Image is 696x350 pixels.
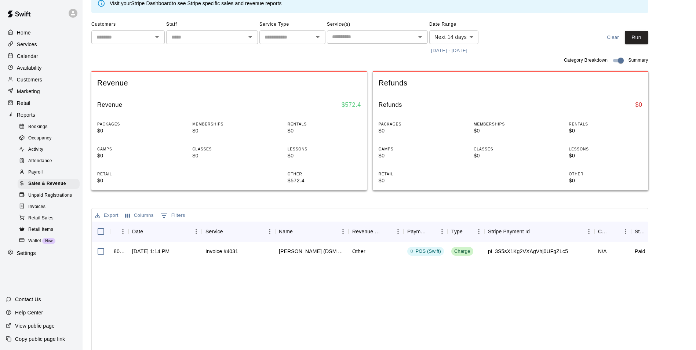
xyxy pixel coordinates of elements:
span: Occupancy [28,135,52,142]
p: PACKAGES [379,121,452,127]
button: Menu [117,226,128,237]
button: Sort [646,226,657,237]
a: Payroll [18,167,83,178]
p: $0 [474,152,547,160]
a: Attendance [18,156,83,167]
span: Customers [91,19,165,30]
p: $0 [192,152,266,160]
div: Name [275,221,349,242]
a: Retail Items [18,224,83,235]
a: Occupancy [18,132,83,144]
p: $0 [192,127,266,135]
div: Next 14 days [429,30,478,44]
span: Revenue [97,78,361,88]
p: Customers [17,76,42,83]
div: Paid [635,248,645,255]
a: Availability [6,62,77,73]
a: Retail Sales [18,212,83,224]
p: $0 [569,177,642,185]
div: Invoice #4031 [205,248,238,255]
span: Service Type [259,19,325,30]
div: Service [205,221,223,242]
p: OTHER [569,171,642,177]
p: LESSONS [569,146,642,152]
span: Activity [28,146,43,153]
div: Justin Denham (DSM Avengers) [279,248,345,255]
p: LESSONS [288,146,361,152]
p: Home [17,29,31,36]
div: N/A [598,248,607,255]
div: Retail Items [18,225,80,235]
button: Sort [293,226,303,237]
p: Retail [17,99,30,107]
span: Payroll [28,169,43,176]
button: Menu [338,226,349,237]
div: Bookings [18,122,80,132]
a: Unpaid Registrations [18,190,83,201]
div: Other [352,248,365,255]
div: Activity [18,145,80,155]
div: Coupon [594,221,631,242]
p: $0 [474,127,547,135]
div: Revenue Category [349,221,404,242]
p: Help Center [15,309,43,316]
div: Payroll [18,167,80,178]
div: 808880 [114,248,125,255]
p: Contact Us [15,296,41,303]
div: InvoiceId [110,221,128,242]
button: Sort [530,226,540,237]
span: Retail Sales [28,215,54,222]
span: Wallet [28,237,41,245]
div: Coupon [598,221,610,242]
p: $0 [379,152,452,160]
a: Retail [6,98,77,109]
a: Activity [18,144,83,156]
div: Customers [6,74,77,85]
div: Stripe Payment Id [484,221,594,242]
button: Sort [223,226,233,237]
span: Sales & Revenue [28,180,66,187]
div: Services [6,39,77,50]
a: Bookings [18,121,83,132]
div: Type [451,221,463,242]
button: Open [415,32,425,42]
p: $0 [97,127,171,135]
p: MEMBERSHIPS [192,121,266,127]
div: Payment Method [404,221,448,242]
button: Menu [191,226,202,237]
div: Settings [6,248,77,259]
div: Revenue Category [352,221,382,242]
span: Summary [628,57,648,64]
div: Home [6,27,77,38]
p: $0 [288,127,361,135]
p: RETAIL [97,171,171,177]
span: Bookings [28,123,48,131]
p: $0 [97,152,171,160]
button: Open [245,32,255,42]
p: CLASSES [192,146,266,152]
div: Occupancy [18,133,80,143]
div: Retail Sales [18,213,80,223]
div: Sep 10, 2025, 1:14 PM [132,248,170,255]
div: Service [202,221,275,242]
p: Services [17,41,37,48]
button: Open [152,32,162,42]
a: WalletNew [18,235,83,247]
button: Menu [264,226,275,237]
span: Refunds [379,78,642,88]
span: Invoices [28,203,45,211]
span: Date Range [429,19,493,30]
button: Export [93,210,120,221]
div: Payment Method [407,221,426,242]
p: $0 [97,177,171,185]
div: WalletNew [18,236,80,246]
p: OTHER [288,171,361,177]
p: PACKAGES [97,121,171,127]
button: Clear [601,31,625,44]
p: $0 [569,127,642,135]
p: $0 [569,152,642,160]
button: [DATE] - [DATE] [429,45,469,56]
div: Invoices [18,202,80,212]
div: Type [448,221,484,242]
